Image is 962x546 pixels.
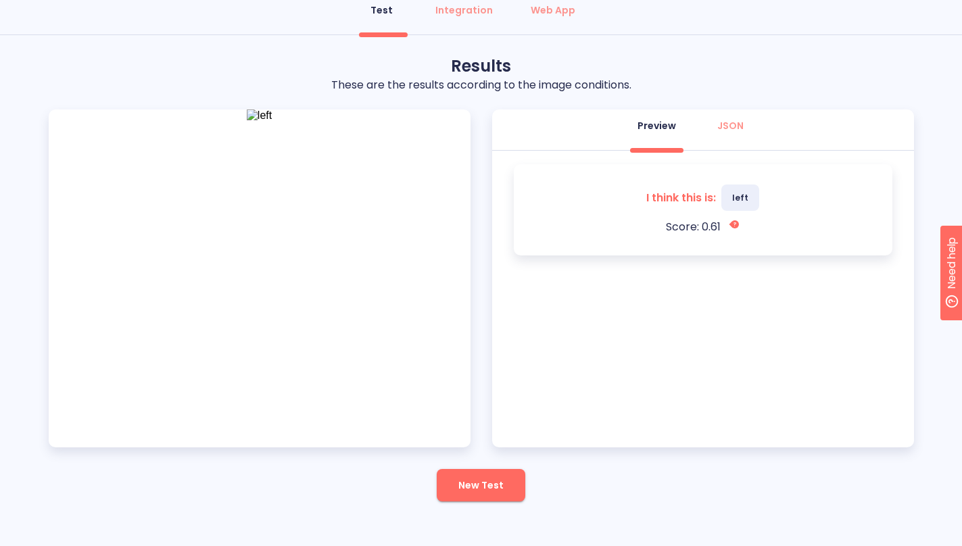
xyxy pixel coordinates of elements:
[531,3,575,17] div: Web App
[437,469,525,501] button: New Test
[331,55,631,77] p: Results
[666,219,721,235] p: Score: 0.61
[331,77,631,93] p: These are the results according to the image conditions.
[247,109,272,122] img: left
[32,3,83,20] span: Need help
[458,477,504,494] span: New Test
[638,119,676,132] div: Preview
[733,221,736,228] tspan: ?
[717,119,744,132] div: JSON
[646,190,716,206] p: I think this is:
[721,184,759,211] span: left
[370,3,393,17] div: Test
[435,3,493,17] div: Integration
